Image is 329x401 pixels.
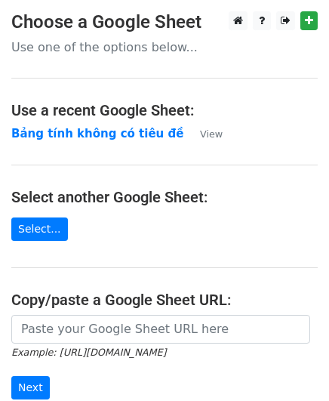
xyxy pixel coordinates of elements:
input: Next [11,376,50,399]
h4: Copy/paste a Google Sheet URL: [11,291,318,309]
h4: Select another Google Sheet: [11,188,318,206]
a: View [185,127,223,140]
input: Paste your Google Sheet URL here [11,315,310,344]
a: Bảng tính không có tiêu đề [11,127,183,140]
h4: Use a recent Google Sheet: [11,101,318,119]
small: View [200,128,223,140]
a: Select... [11,217,68,241]
small: Example: [URL][DOMAIN_NAME] [11,347,166,358]
h3: Choose a Google Sheet [11,11,318,33]
p: Use one of the options below... [11,39,318,55]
